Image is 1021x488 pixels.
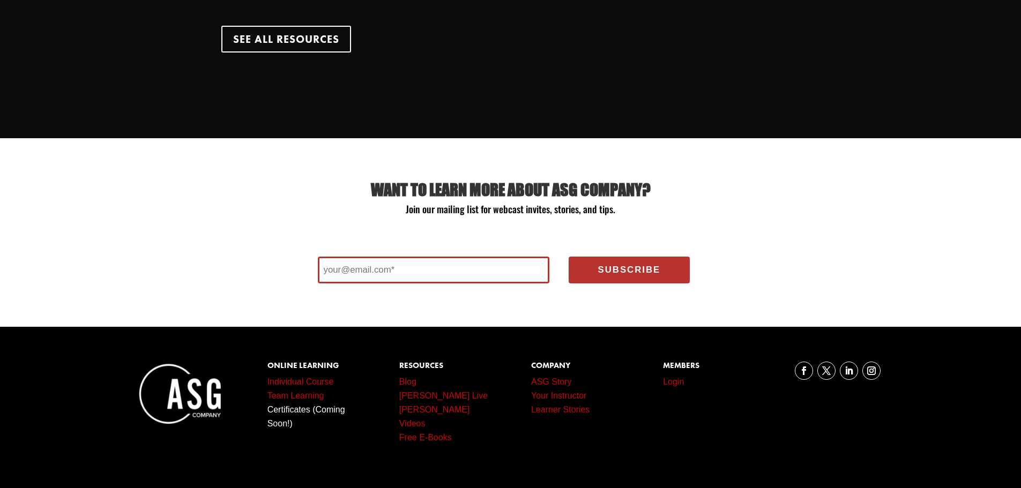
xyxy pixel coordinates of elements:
[795,362,813,380] a: Follow on Facebook
[399,362,490,375] h4: Resources
[862,362,881,380] a: Follow on Instagram
[399,433,452,442] a: Free E-Books
[531,391,586,400] a: Your Instructor
[136,362,226,426] img: asg-company-black-footer
[531,377,572,386] a: ASG Story
[267,403,358,431] li: Certificates (Coming Soon!)
[531,405,590,414] a: Learner Stories
[221,26,351,52] a: See All Resources
[663,377,684,386] a: Login
[531,362,622,375] h4: Company
[399,377,416,386] a: Blog
[318,182,704,203] h2: Want to learn more about ASG Company?
[318,203,704,216] p: Join our mailing list for webcast invites, stories, and tips.
[267,391,324,400] a: Team Learning
[663,362,754,375] h4: Members
[267,362,358,375] h4: Online Learning
[267,377,334,386] a: Individual Course
[399,405,470,428] a: [PERSON_NAME] Videos
[399,391,488,400] a: [PERSON_NAME] Live
[569,257,690,283] input: Subscribe
[840,362,858,380] a: Follow on LinkedIn
[318,257,549,283] input: your@email.com*
[817,362,836,380] a: Follow on X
